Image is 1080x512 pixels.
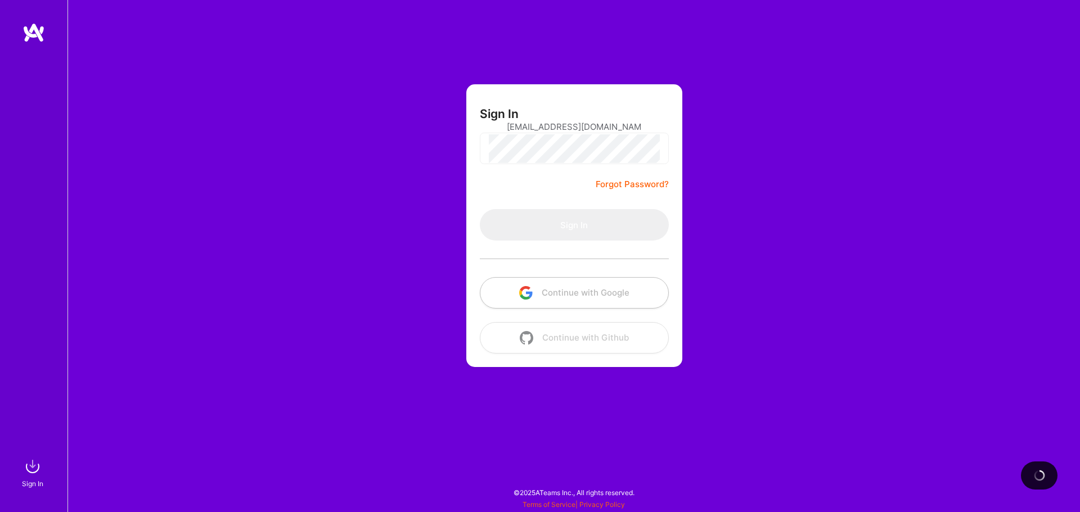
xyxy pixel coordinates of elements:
[22,22,45,43] img: logo
[480,107,519,121] h3: Sign In
[21,455,44,478] img: sign in
[523,500,625,509] span: |
[22,478,43,490] div: Sign In
[480,322,669,354] button: Continue with Github
[596,178,669,191] a: Forgot Password?
[67,478,1080,506] div: © 2025 ATeams Inc., All rights reserved.
[480,209,669,241] button: Sign In
[519,286,533,300] img: icon
[579,500,625,509] a: Privacy Policy
[480,277,669,309] button: Continue with Google
[24,455,44,490] a: sign inSign In
[523,500,575,509] a: Terms of Service
[520,331,533,345] img: icon
[507,112,642,141] input: Email...
[1033,470,1045,481] img: loading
